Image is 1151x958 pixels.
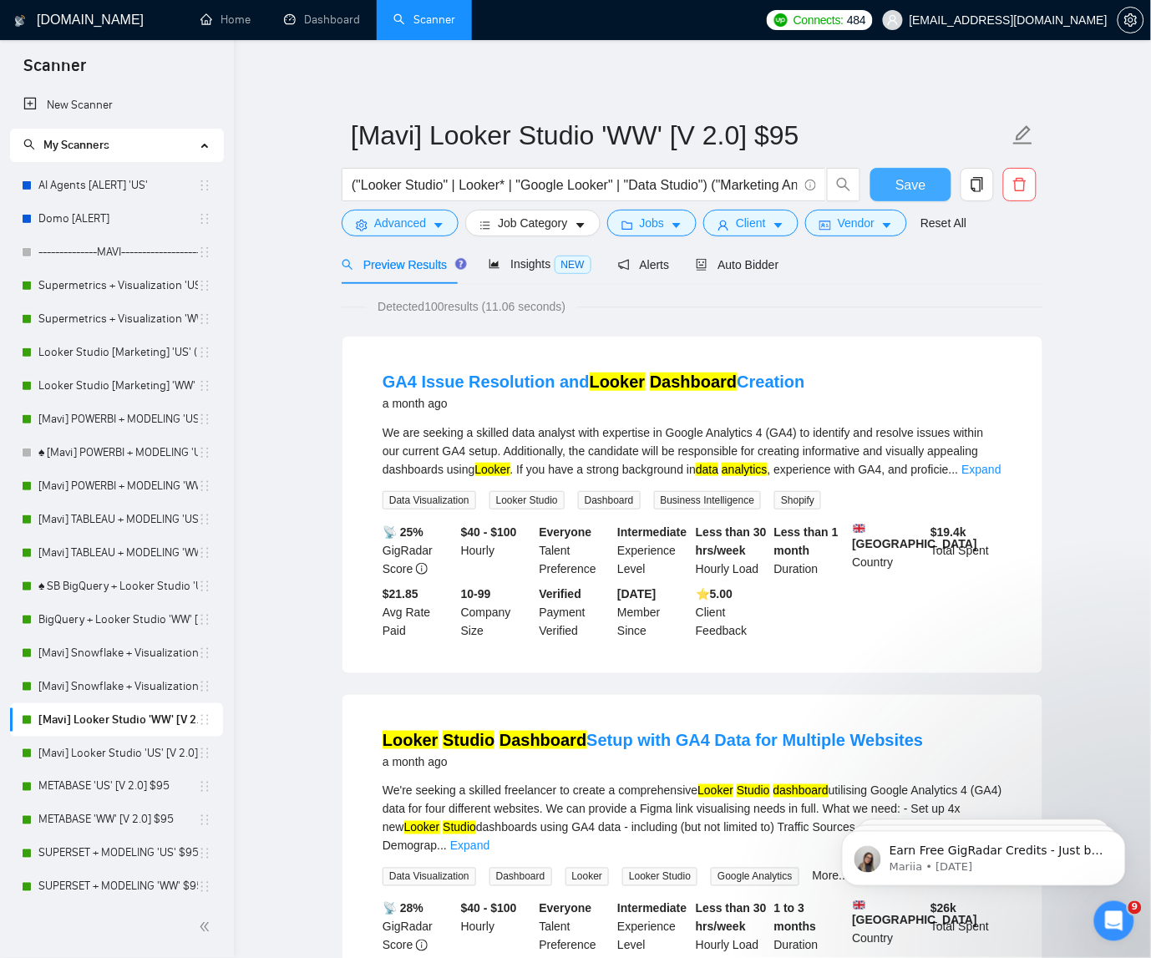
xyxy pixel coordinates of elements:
[774,13,788,27] img: upwork-logo.png
[458,523,536,578] div: Hourly
[10,737,223,770] li: [Mavi] Looker Studio 'US' [V 2.0] $95
[703,210,799,236] button: userClientcaret-down
[458,900,536,955] div: Hourly
[10,53,99,89] span: Scanner
[342,259,353,271] span: search
[475,463,510,476] mark: Looker
[773,784,829,798] mark: dashboard
[10,603,223,636] li: BigQuery + Looker Studio 'WW' [V 2.0] $95
[698,784,734,798] mark: Looker
[489,257,591,271] span: Insights
[10,803,223,837] li: METABASE 'WW' [V 2.0] $95
[479,219,491,231] span: bars
[383,373,805,391] a: GA4 Issue Resolution andLooker DashboardCreation
[10,570,223,603] li: ♠ SB BigQuery + Looker Studio 'US' $95
[43,138,109,152] span: My Scanners
[575,219,586,231] span: caret-down
[383,587,418,601] b: $21.85
[489,258,500,270] span: area-chart
[771,900,849,955] div: Duration
[920,214,966,232] a: Reset All
[198,312,211,326] span: holder
[198,847,211,860] span: holder
[465,210,600,236] button: barsJob Categorycaret-down
[443,821,476,834] mark: Studio
[198,413,211,426] span: holder
[962,463,1001,476] a: Expand
[1003,168,1037,201] button: delete
[200,13,251,27] a: homeHome
[10,236,223,269] li: --------------MAVI----------------------------------------------------------[OFF] DBT Comb 'US Only'
[198,646,211,660] span: holder
[38,670,198,703] a: [Mavi] Snowflake + Visualization 'WW' (Locked) $95
[617,525,687,539] b: Intermediate
[540,902,592,915] b: Everyone
[10,202,223,236] li: Domo [ALERT]
[10,403,223,436] li: [Mavi] POWERBI + MODELING 'US' [V. 3] $95
[847,11,865,29] span: 484
[1004,177,1036,192] span: delete
[10,503,223,536] li: [Mavi] TABLEAU + MODELING 'US' $95
[10,703,223,737] li: [Mavi] Looker Studio 'WW' [V 2.0] $95
[536,523,615,578] div: Talent Preference
[737,784,770,798] mark: Studio
[198,580,211,593] span: holder
[38,469,198,503] a: [Mavi] POWERBI + MODELING 'WW' [V. 2] $95
[817,796,1151,913] iframe: Intercom notifications message
[461,902,517,915] b: $40 - $100
[198,379,211,393] span: holder
[10,436,223,469] li: ♠ [Mavi] POWERBI + MODELING 'US' [V. 2]
[711,868,799,886] span: Google Analytics
[198,446,211,459] span: holder
[498,214,567,232] span: Job Category
[617,587,656,601] b: [DATE]
[38,436,198,469] a: ♠ [Mavi] POWERBI + MODELING 'US' [V. 2]
[717,219,729,231] span: user
[383,491,476,509] span: Data Visualization
[198,713,211,727] span: holder
[383,525,423,539] b: 📡 25%
[393,13,455,27] a: searchScanner
[838,214,875,232] span: Vendor
[198,814,211,827] span: holder
[23,138,109,152] span: My Scanners
[10,89,223,122] li: New Scanner
[1012,124,1034,146] span: edit
[854,523,865,535] img: 🇬🇧
[342,210,459,236] button: settingAdvancedcaret-down
[38,269,198,302] a: Supermetrics + Visualization 'US' (Locked + Boost) $95
[38,236,198,269] a: --------------MAVI----------------------------------------------------------[OFF] DBT Comb 'US Only'
[198,513,211,526] span: holder
[10,870,223,904] li: SUPERSET + MODELING 'WW' $95
[374,214,426,232] span: Advanced
[696,463,718,476] mark: data
[696,258,778,271] span: Auto Bidder
[819,219,831,231] span: idcard
[461,525,517,539] b: $40 - $100
[774,525,839,557] b: Less than 1 month
[1118,7,1144,33] button: setting
[696,587,733,601] b: ⭐️ 5.00
[10,837,223,870] li: SUPERSET + MODELING 'US' $95
[555,256,591,274] span: NEW
[198,479,211,493] span: holder
[692,900,771,955] div: Hourly Load
[198,212,211,226] span: holder
[23,89,210,122] a: New Scanner
[356,219,368,231] span: setting
[881,219,893,231] span: caret-down
[38,202,198,236] a: Domo [ALERT]
[640,214,665,232] span: Jobs
[351,114,1009,156] input: Scanner name...
[38,169,198,202] a: AI Agents [ALERT] 'US'
[853,523,978,550] b: [GEOGRAPHIC_DATA]
[722,463,767,476] mark: analytics
[621,219,633,231] span: folder
[10,469,223,503] li: [Mavi] POWERBI + MODELING 'WW' [V. 2] $95
[617,902,687,915] b: Intermediate
[961,177,993,192] span: copy
[404,821,440,834] mark: Looker
[499,731,586,749] mark: Dashboard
